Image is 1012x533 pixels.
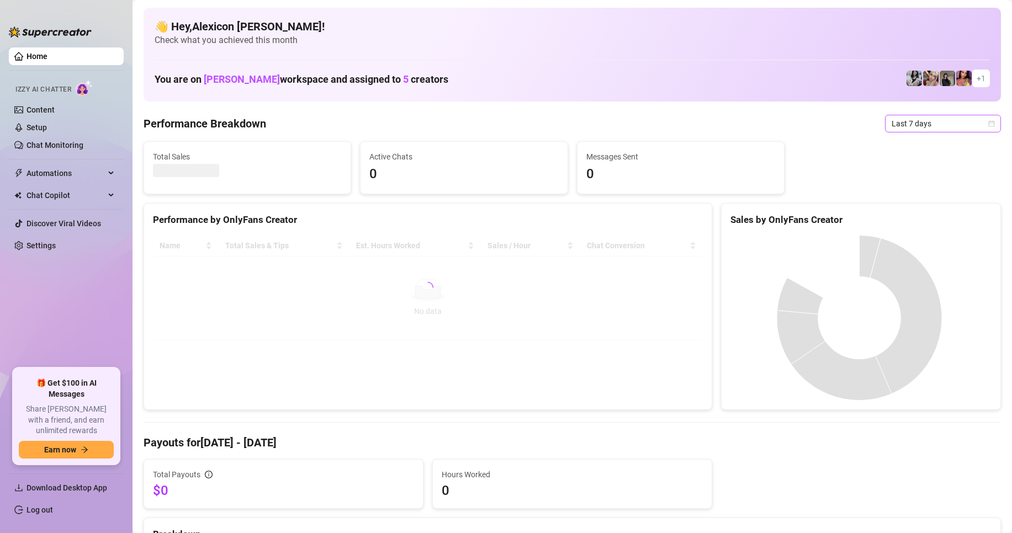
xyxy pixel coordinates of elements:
[144,435,1001,450] h4: Payouts for [DATE] - [DATE]
[205,471,213,478] span: info-circle
[27,123,47,132] a: Setup
[421,281,435,294] span: loading
[27,483,107,492] span: Download Desktop App
[403,73,409,85] span: 5
[907,71,922,86] img: Sadie
[369,164,558,185] span: 0
[442,482,703,499] span: 0
[988,120,995,127] span: calendar
[27,241,56,250] a: Settings
[19,441,114,459] button: Earn nowarrow-right
[144,116,266,131] h4: Performance Breakdown
[923,71,939,86] img: Anna
[14,169,23,178] span: thunderbolt
[155,73,448,86] h1: You are on workspace and assigned to creators
[977,72,985,84] span: + 1
[81,446,88,454] span: arrow-right
[730,212,992,227] div: Sales by OnlyFans Creator
[76,80,93,96] img: AI Chatter
[155,19,990,34] h4: 👋 Hey, Alexicon [PERSON_NAME] !
[19,378,114,399] span: 🎁 Get $100 in AI Messages
[9,26,92,38] img: logo-BBDzfeDw.svg
[19,404,114,436] span: Share [PERSON_NAME] with a friend, and earn unlimited rewards
[153,468,200,481] span: Total Payouts
[940,71,955,86] img: Anna
[586,151,775,163] span: Messages Sent
[442,468,703,481] span: Hours Worked
[27,105,55,114] a: Content
[27,505,53,514] a: Log out
[27,141,83,150] a: Chat Monitoring
[27,186,105,204] span: Chat Copilot
[27,219,101,228] a: Discover Viral Videos
[369,151,558,163] span: Active Chats
[15,84,71,95] span: Izzy AI Chatter
[155,34,990,46] span: Check what you achieved this month
[27,52,47,61] a: Home
[153,212,703,227] div: Performance by OnlyFans Creator
[153,482,414,499] span: $0
[204,73,280,85] span: [PERSON_NAME]
[956,71,972,86] img: GODDESS
[153,151,342,163] span: Total Sales
[14,483,23,492] span: download
[892,115,994,132] span: Last 7 days
[586,164,775,185] span: 0
[44,445,76,454] span: Earn now
[14,191,22,199] img: Chat Copilot
[27,164,105,182] span: Automations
